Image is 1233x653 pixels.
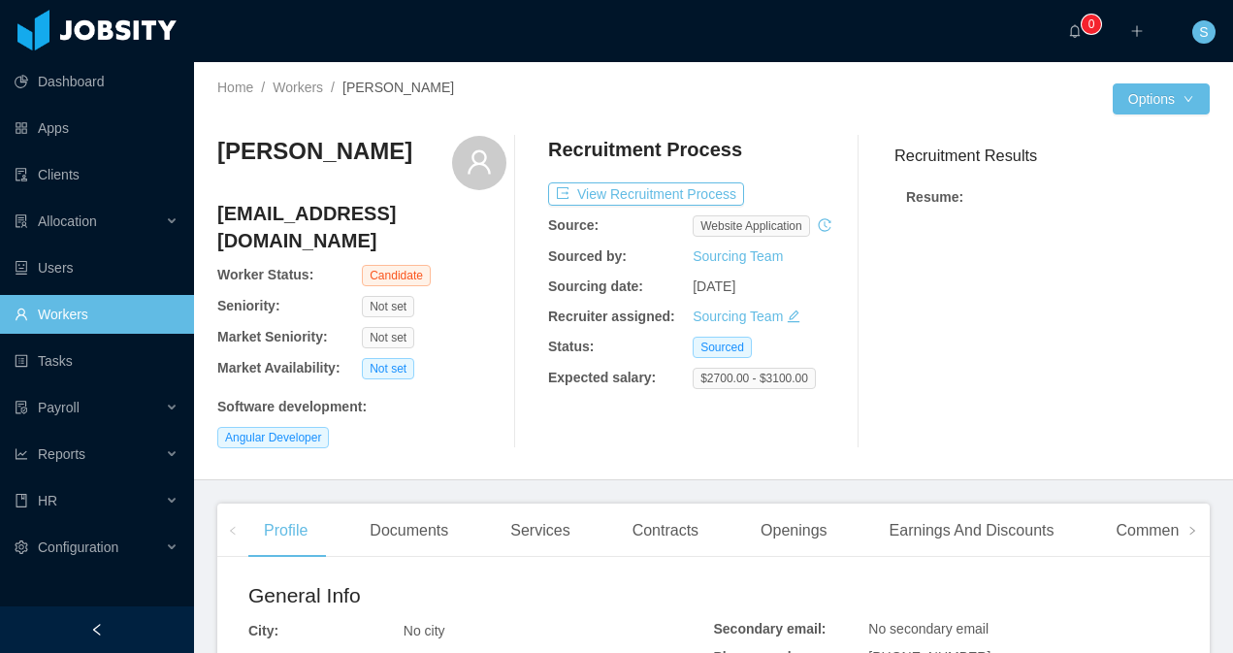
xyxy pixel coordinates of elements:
span: Allocation [38,213,97,229]
h4: Recruitment Process [548,136,742,163]
b: Market Seniority: [217,329,328,344]
span: No secondary email [868,621,989,637]
span: [PERSON_NAME] [342,80,454,95]
div: Contracts [617,504,714,558]
a: Workers [273,80,323,95]
span: Payroll [38,400,80,415]
a: icon: robotUsers [15,248,178,287]
button: icon: exportView Recruitment Process [548,182,744,206]
span: Configuration [38,539,118,555]
h4: [EMAIL_ADDRESS][DOMAIN_NAME] [217,200,506,254]
span: Angular Developer [217,427,329,448]
b: Recruiter assigned: [548,309,675,324]
i: icon: left [228,526,238,536]
span: Sourced [693,337,752,358]
b: Status: [548,339,594,354]
div: Openings [745,504,843,558]
b: Sourced by: [548,248,627,264]
i: icon: line-chart [15,447,28,461]
i: icon: right [1187,526,1197,536]
b: Source: [548,217,599,233]
a: Home [217,80,253,95]
span: Reports [38,446,85,462]
b: City: [248,623,278,638]
span: No city [404,623,445,638]
span: Not set [362,296,414,317]
span: Not set [362,327,414,348]
h2: General Info [248,580,714,611]
i: icon: edit [787,310,800,323]
b: Market Availability: [217,360,341,375]
b: Expected salary: [548,370,656,385]
a: icon: pie-chartDashboard [15,62,178,101]
div: Documents [354,504,464,558]
a: icon: appstoreApps [15,109,178,147]
b: Worker Status: [217,267,313,282]
span: Candidate [362,265,431,286]
a: Sourcing Team [693,309,783,324]
div: Earnings And Discounts [874,504,1070,558]
span: / [261,80,265,95]
b: Sourcing date: [548,278,643,294]
a: icon: exportView Recruitment Process [548,186,744,202]
span: HR [38,493,57,508]
span: / [331,80,335,95]
span: S [1199,20,1208,44]
a: icon: userWorkers [15,295,178,334]
a: icon: auditClients [15,155,178,194]
sup: 0 [1082,15,1101,34]
span: [DATE] [693,278,735,294]
a: Sourcing Team [693,248,783,264]
span: website application [693,215,810,237]
button: Optionsicon: down [1113,83,1210,114]
i: icon: plus [1130,24,1144,38]
b: Seniority: [217,298,280,313]
i: icon: setting [15,540,28,554]
div: Profile [248,504,323,558]
strong: Resume : [906,189,963,205]
a: icon: profileTasks [15,342,178,380]
i: icon: solution [15,214,28,228]
span: Not set [362,358,414,379]
div: Services [495,504,585,558]
div: Comments [1100,504,1206,558]
b: Software development : [217,399,367,414]
i: icon: history [818,218,831,232]
i: icon: book [15,494,28,507]
h3: [PERSON_NAME] [217,136,412,167]
i: icon: file-protect [15,401,28,414]
span: $2700.00 - $3100.00 [693,368,816,389]
b: Secondary email: [714,621,827,637]
i: icon: user [466,148,493,176]
i: icon: bell [1068,24,1082,38]
h3: Recruitment Results [894,144,1210,168]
